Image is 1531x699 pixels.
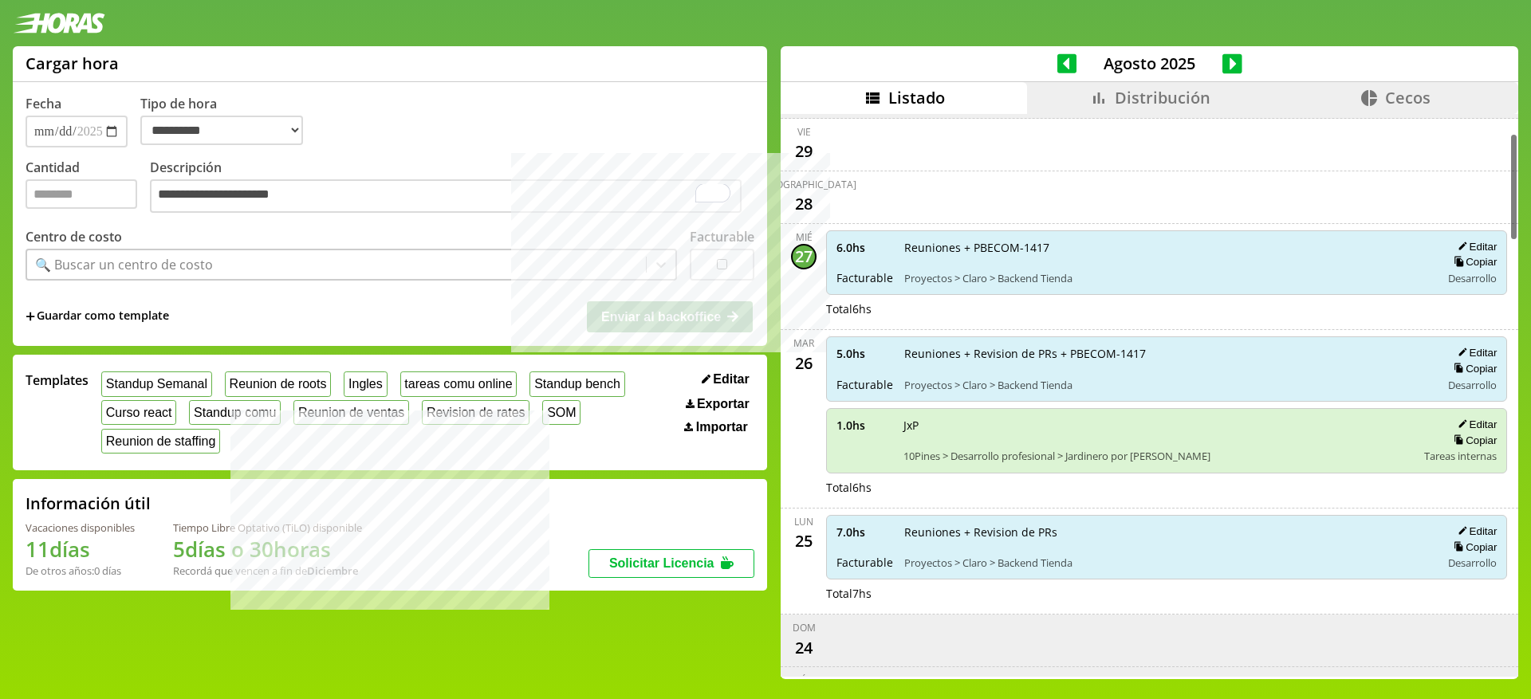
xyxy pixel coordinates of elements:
button: Standup Semanal [101,371,212,396]
button: Editar [1453,524,1497,538]
h1: Cargar hora [26,53,119,74]
span: Desarrollo [1448,378,1497,392]
div: sáb [795,673,813,687]
div: vie [797,125,811,139]
span: Solicitar Licencia [609,556,714,570]
span: Facturable [836,270,893,285]
span: Distribución [1115,87,1210,108]
span: Reuniones + Revision de PRs + PBECOM-1417 [904,346,1430,361]
span: Proyectos > Claro > Backend Tienda [904,556,1430,570]
button: Copiar [1449,540,1497,554]
img: logotipo [13,13,105,33]
button: Copiar [1449,255,1497,269]
button: Revision de rates [422,400,529,425]
button: Editar [697,371,754,387]
span: 6.0 hs [836,240,893,255]
h2: Información útil [26,493,151,514]
span: 10Pines > Desarrollo profesional > Jardinero por [PERSON_NAME] [903,449,1413,463]
span: Editar [713,372,749,387]
label: Descripción [150,159,754,217]
label: Tipo de hora [140,95,316,147]
label: Fecha [26,95,61,112]
div: dom [793,621,816,634]
div: Vacaciones disponibles [26,520,135,535]
label: Cantidad [26,159,150,217]
span: 1.0 hs [836,418,892,433]
div: Tiempo Libre Optativo (TiLO) disponible [173,520,362,535]
span: Facturable [836,555,893,570]
span: 5.0 hs [836,346,893,361]
div: 25 [791,528,817,554]
span: + [26,308,35,325]
div: mié [796,230,813,244]
button: Standup comu [189,400,281,425]
div: [DEMOGRAPHIC_DATA] [751,178,856,191]
div: Total 7 hs [826,586,1507,601]
div: 26 [791,350,817,375]
select: Tipo de hora [140,116,303,145]
div: Recordá que vencen a fin de [173,564,362,578]
input: Cantidad [26,179,137,209]
button: Copiar [1449,362,1497,375]
div: Total 6 hs [826,301,1507,316]
span: Cecos [1385,87,1431,108]
button: Exportar [681,396,754,412]
label: Facturable [690,228,754,245]
div: 27 [791,244,817,269]
button: Editar [1453,418,1497,431]
div: mar [793,336,814,350]
span: Reuniones + PBECOM-1417 [904,240,1430,255]
div: 29 [791,139,817,164]
span: Desarrollo [1448,271,1497,285]
textarea: To enrich screen reader interactions, please activate Accessibility in Grammarly extension settings [150,179,742,213]
div: 24 [791,634,817,660]
span: Proyectos > Claro > Backend Tienda [904,378,1430,392]
button: Reunion de staffing [101,429,220,454]
h1: 11 días [26,535,135,564]
button: tareas comu online [400,371,518,396]
button: Curso react [101,400,176,425]
h1: 5 días o 30 horas [173,535,362,564]
span: Templates [26,371,89,389]
div: 🔍 Buscar un centro de costo [35,256,213,273]
button: Ingles [344,371,387,396]
span: Agosto 2025 [1076,53,1222,74]
div: Total 6 hs [826,480,1507,495]
label: Centro de costo [26,228,122,245]
span: Facturable [836,377,893,392]
button: Solicitar Licencia [588,549,754,578]
span: Listado [888,87,945,108]
span: Reuniones + Revision de PRs [904,524,1430,540]
button: Reunion de roots [225,371,331,396]
button: Editar [1453,240,1497,253]
span: Desarrollo [1448,556,1497,570]
span: Proyectos > Claro > Backend Tienda [904,271,1430,285]
span: Importar [696,420,748,434]
div: 28 [791,191,817,217]
span: +Guardar como template [26,308,169,325]
button: Reunion de ventas [293,400,409,425]
span: 7.0 hs [836,524,893,540]
b: Diciembre [307,564,358,578]
span: Tareas internas [1424,449,1497,463]
button: Standup bench [529,371,624,396]
button: SOM [542,400,581,425]
span: Exportar [697,397,750,411]
button: Copiar [1449,434,1497,447]
span: JxP [903,418,1413,433]
div: De otros años: 0 días [26,564,135,578]
div: scrollable content [781,114,1518,677]
div: lun [794,515,813,528]
button: Editar [1453,346,1497,359]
